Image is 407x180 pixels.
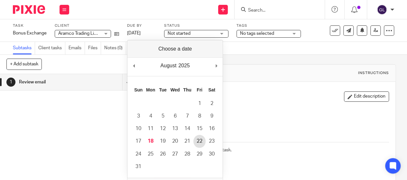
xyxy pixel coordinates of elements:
abbr: Saturday [208,87,215,92]
button: 13 [169,122,181,135]
button: 5 [157,110,169,122]
input: Search [247,8,305,14]
a: Client tasks [38,42,65,54]
abbr: Tuesday [159,87,167,92]
button: 16 [206,122,218,135]
span: No tags selected [240,31,274,36]
label: Task [13,23,47,28]
abbr: Friday [197,87,202,92]
button: Next Month [213,61,219,71]
button: 11 [144,122,157,135]
button: 2 [206,97,218,110]
a: Emails [69,42,85,54]
button: + Add subtask [6,59,42,70]
button: 3 [132,110,144,122]
button: 1 [193,97,206,110]
button: 9 [206,110,218,122]
h1: Review email [167,70,285,76]
span: Not started [168,31,190,36]
span: [DATE] [127,31,141,35]
button: 18 [144,135,157,147]
h1: Review email [19,77,84,87]
div: Instructions [358,71,389,76]
abbr: Thursday [183,87,191,92]
div: 2025 [177,61,191,71]
img: svg%3E [377,5,387,15]
label: Client [55,23,119,28]
a: Notes (0) [104,42,126,54]
abbr: Sunday [134,87,143,92]
abbr: Wednesday [171,87,180,92]
button: 14 [181,122,193,135]
button: 26 [157,148,169,160]
button: Edit description [344,91,389,102]
button: 17 [132,135,144,147]
button: 4 [144,110,157,122]
button: 29 [193,148,206,160]
a: Subtasks [13,42,35,54]
button: 19 [157,135,169,147]
div: August [159,61,177,71]
button: 22 [193,135,206,147]
button: 6 [169,110,181,122]
label: Due by [127,23,156,28]
span: Aramco Trading Limited [58,31,106,36]
button: 27 [169,148,181,160]
button: 28 [181,148,193,160]
div: Bonus Exchange [13,30,47,36]
abbr: Monday [146,87,155,92]
button: 31 [132,160,144,173]
button: 25 [144,148,157,160]
button: 21 [181,135,193,147]
button: 23 [206,135,218,147]
div: 1 [6,78,15,87]
button: 24 [132,148,144,160]
button: 8 [193,110,206,122]
label: Tags [236,23,301,28]
button: 20 [169,135,181,147]
a: Files [88,42,101,54]
button: 10 [132,122,144,135]
button: 12 [157,122,169,135]
button: Previous Month [131,61,137,71]
img: Pixie [13,5,45,14]
button: 15 [193,122,206,135]
button: 7 [181,110,193,122]
label: Status [164,23,228,28]
button: 30 [206,148,218,160]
